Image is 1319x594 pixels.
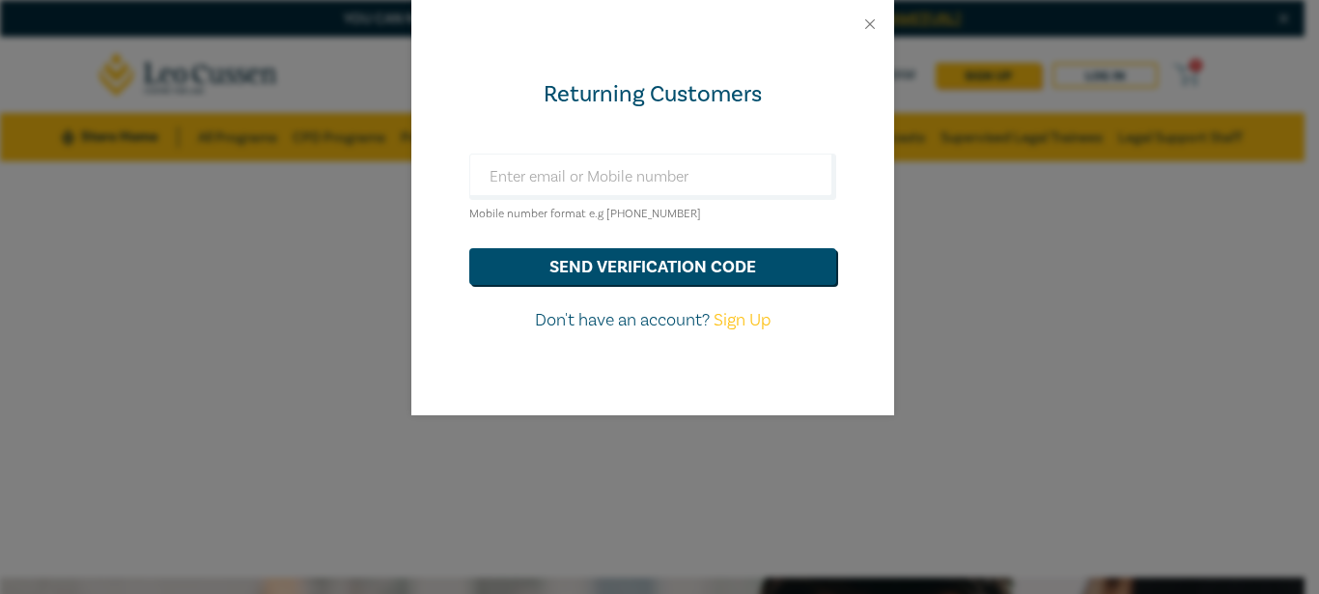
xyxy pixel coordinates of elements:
button: Close [861,15,879,33]
a: Sign Up [714,309,771,331]
small: Mobile number format e.g [PHONE_NUMBER] [469,207,701,221]
input: Enter email or Mobile number [469,154,836,200]
p: Don't have an account? [469,308,836,333]
button: send verification code [469,248,836,285]
div: Returning Customers [469,79,836,110]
